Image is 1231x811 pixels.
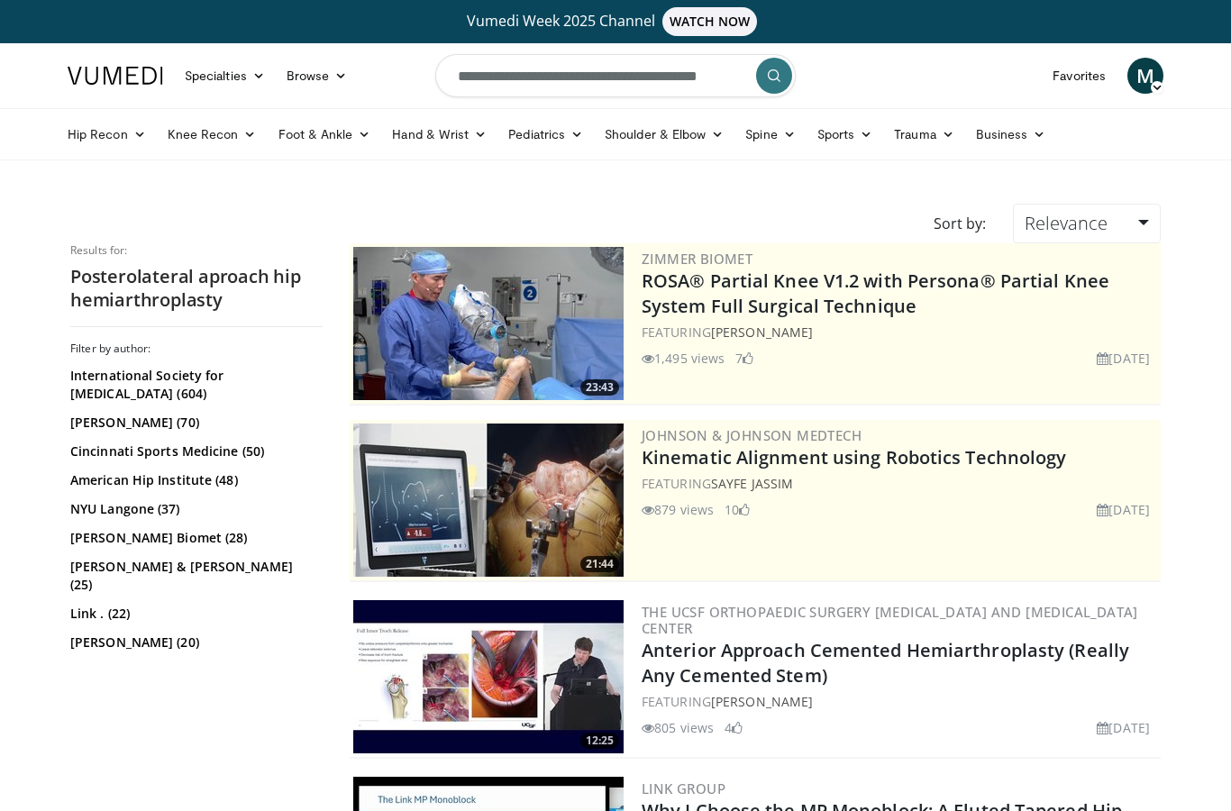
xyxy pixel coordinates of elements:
[276,58,359,94] a: Browse
[70,7,1161,36] a: Vumedi Week 2025 ChannelWATCH NOW
[70,558,318,594] a: [PERSON_NAME] & [PERSON_NAME] (25)
[662,7,758,36] span: WATCH NOW
[1042,58,1117,94] a: Favorites
[965,116,1057,152] a: Business
[920,204,999,243] div: Sort by:
[70,367,318,403] a: International Society for [MEDICAL_DATA] (604)
[70,342,323,356] h3: Filter by author:
[70,529,318,547] a: [PERSON_NAME] Biomet (28)
[642,500,714,519] li: 879 views
[353,600,624,753] img: 5bc648da-9d92-4469-abc0-8971cd17e79d.300x170_q85_crop-smart_upscale.jpg
[642,692,1157,711] div: FEATURING
[1097,500,1150,519] li: [DATE]
[735,349,753,368] li: 7
[642,269,1109,318] a: ROSA® Partial Knee V1.2 with Persona® Partial Knee System Full Surgical Technique
[883,116,965,152] a: Trauma
[642,250,752,268] a: Zimmer Biomet
[642,474,1157,493] div: FEATURING
[353,247,624,400] img: 99b1778f-d2b2-419a-8659-7269f4b428ba.300x170_q85_crop-smart_upscale.jpg
[711,475,793,492] a: Sayfe Jassim
[725,718,743,737] li: 4
[1127,58,1163,94] a: M
[642,323,1157,342] div: FEATURING
[1097,718,1150,737] li: [DATE]
[1013,204,1161,243] a: Relevance
[70,633,318,652] a: [PERSON_NAME] (20)
[580,379,619,396] span: 23:43
[711,323,813,341] a: [PERSON_NAME]
[807,116,884,152] a: Sports
[70,605,318,623] a: Link . (22)
[580,556,619,572] span: 21:44
[157,116,268,152] a: Knee Recon
[381,116,497,152] a: Hand & Wrist
[497,116,594,152] a: Pediatrics
[642,638,1129,688] a: Anterior Approach Cemented Hemiarthroplasty (Really Any Cemented Stem)
[70,243,323,258] p: Results for:
[68,67,163,85] img: VuMedi Logo
[1025,211,1108,235] span: Relevance
[1097,349,1150,368] li: [DATE]
[642,349,725,368] li: 1,495 views
[353,424,624,577] a: 21:44
[353,424,624,577] img: 85482610-0380-4aae-aa4a-4a9be0c1a4f1.300x170_q85_crop-smart_upscale.jpg
[642,445,1067,469] a: Kinematic Alignment using Robotics Technology
[174,58,276,94] a: Specialties
[642,426,862,444] a: Johnson & Johnson MedTech
[642,718,714,737] li: 805 views
[353,247,624,400] a: 23:43
[70,414,318,432] a: [PERSON_NAME] (70)
[353,600,624,753] a: 12:25
[642,779,725,797] a: LINK Group
[642,603,1138,637] a: The UCSF Orthopaedic Surgery [MEDICAL_DATA] and [MEDICAL_DATA] Center
[57,116,157,152] a: Hip Recon
[580,733,619,749] span: 12:25
[70,471,318,489] a: American Hip Institute (48)
[435,54,796,97] input: Search topics, interventions
[70,265,323,312] h2: Posterolateral aproach hip hemiarthroplasty
[70,500,318,518] a: NYU Langone (37)
[268,116,382,152] a: Foot & Ankle
[734,116,806,152] a: Spine
[70,442,318,460] a: Cincinnati Sports Medicine (50)
[594,116,734,152] a: Shoulder & Elbow
[725,500,750,519] li: 10
[711,693,813,710] a: [PERSON_NAME]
